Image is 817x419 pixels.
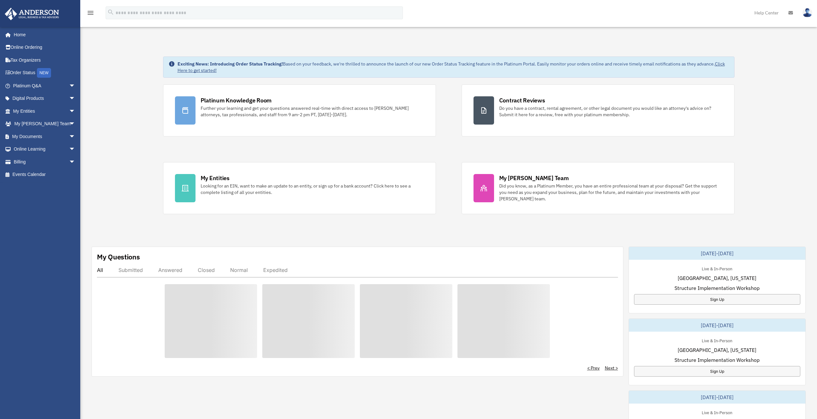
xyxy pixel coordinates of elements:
[697,265,737,272] div: Live & In-Person
[201,174,230,182] div: My Entities
[263,267,288,273] div: Expedited
[118,267,143,273] div: Submitted
[462,162,734,214] a: My [PERSON_NAME] Team Did you know, as a Platinum Member, you have an entire professional team at...
[69,155,82,169] span: arrow_drop_down
[230,267,248,273] div: Normal
[678,274,756,282] span: [GEOGRAPHIC_DATA], [US_STATE]
[4,54,85,66] a: Tax Organizers
[4,118,85,130] a: My [PERSON_NAME] Teamarrow_drop_down
[4,143,85,156] a: Online Learningarrow_drop_down
[198,267,215,273] div: Closed
[158,267,182,273] div: Answered
[678,346,756,354] span: [GEOGRAPHIC_DATA], [US_STATE]
[201,105,424,118] div: Further your learning and get your questions answered real-time with direct access to [PERSON_NAM...
[4,79,85,92] a: Platinum Q&Aarrow_drop_down
[4,41,85,54] a: Online Ordering
[4,168,85,181] a: Events Calendar
[4,28,82,41] a: Home
[69,105,82,118] span: arrow_drop_down
[37,68,51,78] div: NEW
[4,66,85,80] a: Order StatusNEW
[697,409,737,415] div: Live & In-Person
[634,294,800,305] a: Sign Up
[69,130,82,143] span: arrow_drop_down
[697,337,737,344] div: Live & In-Person
[69,143,82,156] span: arrow_drop_down
[107,9,114,16] i: search
[201,183,424,196] div: Looking for an EIN, want to make an update to an entity, or sign up for a bank account? Click her...
[629,319,805,332] div: [DATE]-[DATE]
[97,252,140,262] div: My Questions
[674,356,760,364] span: Structure Implementation Workshop
[4,105,85,118] a: My Entitiesarrow_drop_down
[634,366,800,377] a: Sign Up
[499,96,545,104] div: Contract Reviews
[629,247,805,260] div: [DATE]-[DATE]
[499,174,569,182] div: My [PERSON_NAME] Team
[178,61,283,67] strong: Exciting News: Introducing Order Status Tracking!
[69,118,82,131] span: arrow_drop_down
[674,284,760,292] span: Structure Implementation Workshop
[499,105,723,118] div: Do you have a contract, rental agreement, or other legal document you would like an attorney's ad...
[499,183,723,202] div: Did you know, as a Platinum Member, you have an entire professional team at your disposal? Get th...
[87,9,94,17] i: menu
[4,155,85,168] a: Billingarrow_drop_down
[69,92,82,105] span: arrow_drop_down
[629,391,805,404] div: [DATE]-[DATE]
[4,130,85,143] a: My Documentsarrow_drop_down
[4,92,85,105] a: Digital Productsarrow_drop_down
[163,162,436,214] a: My Entities Looking for an EIN, want to make an update to an entity, or sign up for a bank accoun...
[462,84,734,136] a: Contract Reviews Do you have a contract, rental agreement, or other legal document you would like...
[803,8,812,17] img: User Pic
[97,267,103,273] div: All
[201,96,272,104] div: Platinum Knowledge Room
[178,61,725,73] a: Click Here to get started!
[69,79,82,92] span: arrow_drop_down
[3,8,61,20] img: Anderson Advisors Platinum Portal
[87,11,94,17] a: menu
[163,84,436,136] a: Platinum Knowledge Room Further your learning and get your questions answered real-time with dire...
[587,365,600,371] a: < Prev
[178,61,729,74] div: Based on your feedback, we're thrilled to announce the launch of our new Order Status Tracking fe...
[605,365,618,371] a: Next >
